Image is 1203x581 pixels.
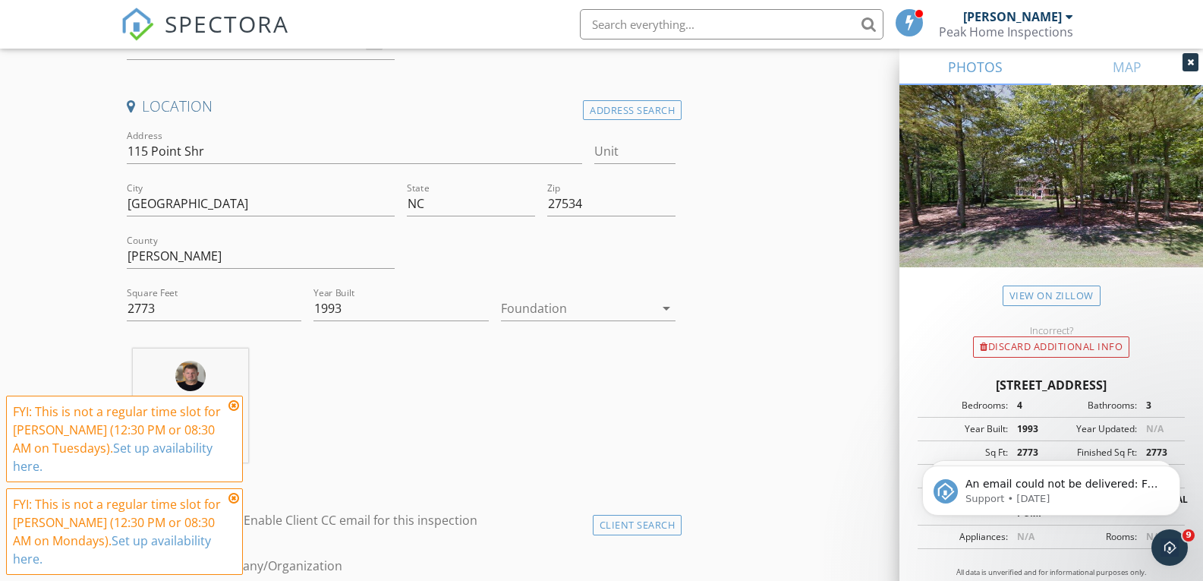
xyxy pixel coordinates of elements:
span: N/A [1146,530,1164,543]
a: PHOTOS [899,49,1051,85]
a: Set up availability here. [13,440,213,475]
a: View on Zillow [1003,286,1101,306]
div: Peak Home Inspections [939,24,1073,39]
div: 4 [1008,399,1051,412]
div: 3 [1137,399,1180,412]
div: Incorrect? [899,324,1203,336]
span: SPECTORA [165,8,289,39]
div: Bedrooms: [922,399,1008,412]
iframe: Intercom live chat [1151,529,1188,566]
a: SPECTORA [121,21,289,52]
span: N/A [1146,422,1164,435]
img: thumbnail_img_2346.jpg [175,361,206,391]
div: Discard Additional info [973,336,1129,358]
img: streetview [899,85,1203,304]
span: N/A [1017,530,1035,543]
img: The Best Home Inspection Software - Spectora [121,8,154,41]
h4: Location [127,96,676,116]
a: MAP [1051,49,1203,85]
span: 9 [1183,529,1195,542]
div: [PERSON_NAME] [963,9,1062,24]
input: Search everything... [580,9,883,39]
div: FYI: This is not a regular time slot for [PERSON_NAME] (12:30 PM or 08:30 AM on Tuesdays). [13,403,224,475]
div: Client Search [593,515,682,535]
p: All data is unverified and for informational purposes only. [918,567,1185,578]
div: Year Built: [922,422,1008,436]
div: FYI: This is not a regular time slot for [PERSON_NAME] (12:30 PM or 08:30 AM on Mondays). [13,495,224,568]
label: Client is a Company/Organization [151,558,342,573]
label: Enable Client CC email for this inspection [244,513,477,528]
div: Bathrooms: [1051,399,1137,412]
iframe: Intercom notifications message [899,434,1203,540]
a: Set up availability here. [13,532,211,567]
div: [STREET_ADDRESS] [918,376,1185,394]
div: Year Updated: [1051,422,1137,436]
div: Address Search [583,100,682,121]
i: arrow_drop_down [657,299,676,317]
div: 1993 [1008,422,1051,436]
